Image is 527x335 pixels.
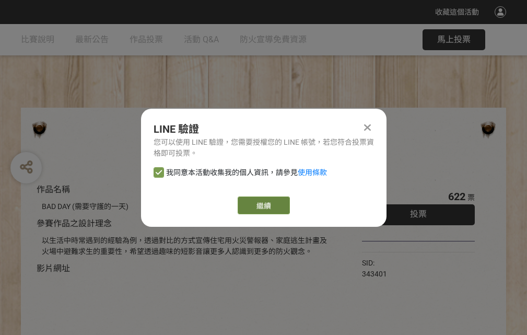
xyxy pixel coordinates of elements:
a: 最新公告 [75,24,109,55]
span: 參賽作品之設計理念 [37,218,112,228]
span: 活動 Q&A [184,34,219,44]
a: 作品投票 [130,24,163,55]
a: 防火宣導免費資源 [240,24,307,55]
span: SID: 343401 [362,259,387,278]
iframe: Facebook Share [390,258,442,268]
span: 馬上投票 [437,34,471,44]
span: 影片網址 [37,263,70,273]
a: 繼續 [238,197,290,214]
span: 作品投票 [130,34,163,44]
div: 您可以使用 LINE 驗證，您需要授權您的 LINE 帳號，若您符合投票資格即可投票。 [154,137,374,159]
span: 收藏這個活動 [435,8,479,16]
a: 活動 Q&A [184,24,219,55]
span: 比賽說明 [21,34,54,44]
a: 比賽說明 [21,24,54,55]
div: 以生活中時常遇到的經驗為例，透過對比的方式宣傳住宅用火災警報器、家庭逃生計畫及火場中避難求生的重要性，希望透過趣味的短影音讓更多人認識到更多的防火觀念。 [42,235,331,257]
span: 防火宣導免費資源 [240,34,307,44]
span: 622 [448,190,465,203]
div: LINE 驗證 [154,121,374,137]
span: 票 [467,193,475,202]
a: 使用條款 [298,168,327,177]
span: 我同意本活動收集我的個人資訊，請參見 [166,167,327,178]
div: BAD DAY (需要守護的一天) [42,201,331,212]
span: 投票 [410,209,427,219]
span: 作品名稱 [37,184,70,194]
button: 馬上投票 [423,29,485,50]
span: 最新公告 [75,34,109,44]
